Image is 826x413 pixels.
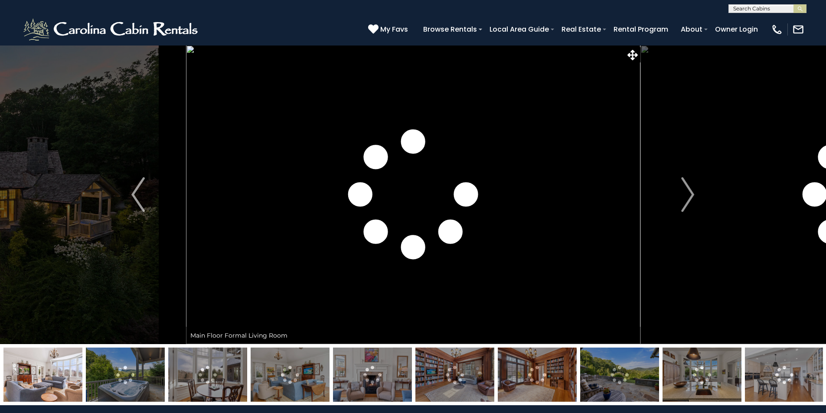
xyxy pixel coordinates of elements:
[485,22,553,37] a: Local Area Guide
[90,45,186,344] button: Previous
[676,22,707,37] a: About
[415,348,494,402] img: 167813429
[131,177,144,212] img: arrow
[663,348,741,402] img: 163276238
[251,348,330,402] img: 167813424
[640,45,735,344] button: Next
[186,327,640,344] div: Main Floor Formal Living Room
[168,348,247,402] img: 167813425
[580,348,659,402] img: 163276237
[711,22,762,37] a: Owner Login
[368,24,410,35] a: My Favs
[745,348,824,402] img: 167813422
[380,24,408,35] span: My Favs
[3,348,82,402] img: 167813428
[771,23,783,36] img: phone-regular-white.png
[792,23,804,36] img: mail-regular-white.png
[557,22,605,37] a: Real Estate
[333,348,412,402] img: 167813427
[419,22,481,37] a: Browse Rentals
[22,16,202,42] img: White-1-2.png
[609,22,673,37] a: Rental Program
[681,177,694,212] img: arrow
[498,348,577,402] img: 167813432
[86,348,165,402] img: 163276236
